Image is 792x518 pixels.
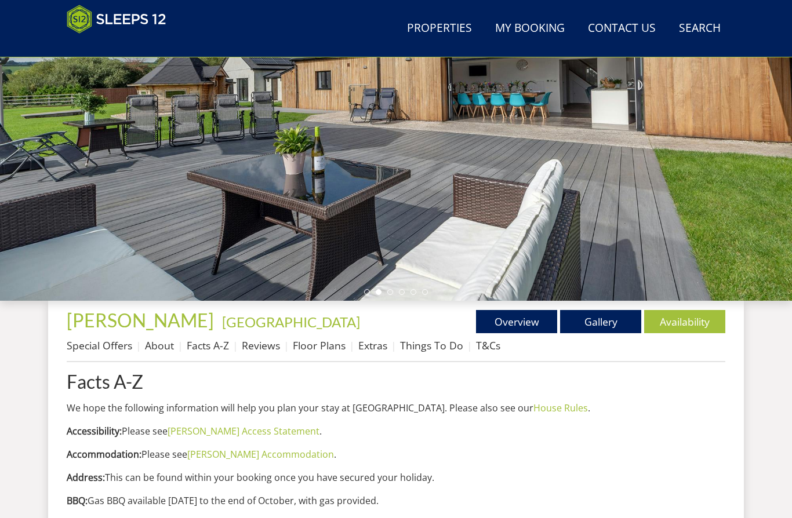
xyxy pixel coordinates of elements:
[644,310,725,333] a: Availability
[476,338,500,352] a: T&Cs
[67,309,214,331] span: [PERSON_NAME]
[61,41,183,50] iframe: Customer reviews powered by Trustpilot
[67,471,105,484] strong: Address:
[145,338,174,352] a: About
[67,309,217,331] a: [PERSON_NAME]
[222,313,360,330] a: [GEOGRAPHIC_DATA]
[67,447,725,461] p: Please see .
[67,338,132,352] a: Special Offers
[67,5,166,34] img: Sleeps 12
[560,310,641,333] a: Gallery
[67,470,725,484] p: This can be found within your booking once you have secured your holiday.
[67,371,725,392] a: Facts A-Z
[674,16,725,42] a: Search
[400,338,463,352] a: Things To Do
[67,494,725,508] p: Gas BBQ available [DATE] to the end of October, with gas provided.
[533,402,588,414] a: House Rules
[67,448,141,461] b: Accommodation:
[67,494,88,507] strong: BBQ:
[358,338,387,352] a: Extras
[583,16,660,42] a: Contact Us
[187,338,229,352] a: Facts A-Z
[67,424,725,438] p: Please see .
[402,16,477,42] a: Properties
[242,338,280,352] a: Reviews
[67,401,725,415] p: We hope the following information will help you plan your stay at [GEOGRAPHIC_DATA]. Please also ...
[476,310,557,333] a: Overview
[217,313,360,330] span: -
[293,338,346,352] a: Floor Plans
[491,16,569,42] a: My Booking
[67,425,122,437] b: Accessibility:
[168,425,319,437] a: [PERSON_NAME] Access Statement
[187,448,334,461] a: [PERSON_NAME] Accommodation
